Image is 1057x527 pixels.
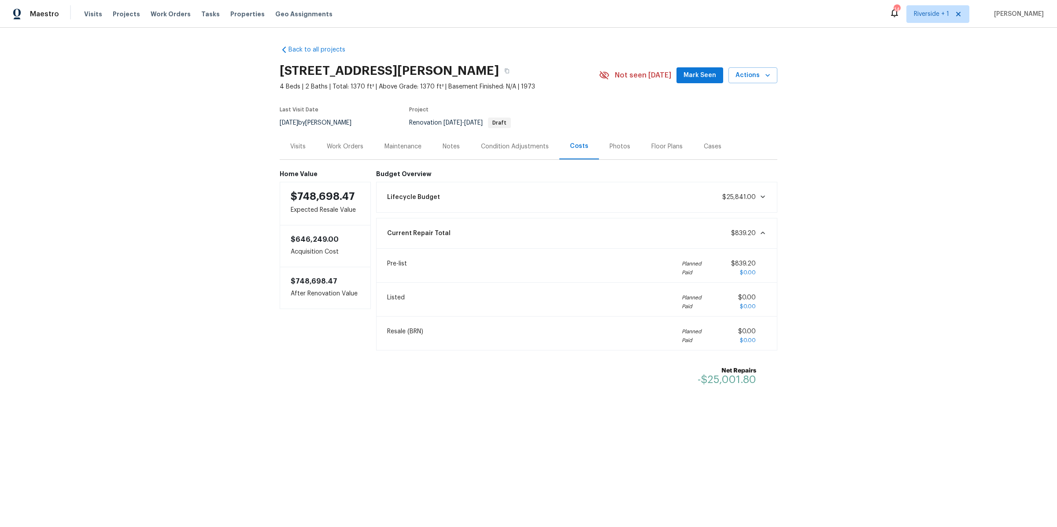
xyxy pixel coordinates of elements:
[387,259,407,277] span: Pre-list
[280,182,371,225] div: Expected Resale Value
[280,66,499,75] h2: [STREET_ADDRESS][PERSON_NAME]
[327,142,363,151] div: Work Orders
[280,225,371,267] div: Acquisition Cost
[735,70,770,81] span: Actions
[376,170,778,177] h6: Budget Overview
[280,45,364,54] a: Back to all projects
[651,142,683,151] div: Floor Plans
[30,10,59,18] span: Maestro
[682,293,702,302] i: Planned
[704,142,721,151] div: Cases
[570,142,588,151] div: Costs
[464,120,483,126] span: [DATE]
[290,142,306,151] div: Visits
[682,336,702,345] i: Paid
[894,5,900,14] div: 14
[201,11,220,17] span: Tasks
[722,194,756,200] span: $25,841.00
[280,118,362,128] div: by [PERSON_NAME]
[280,170,371,177] h6: Home Value
[682,268,702,277] i: Paid
[499,63,515,79] button: Copy Address
[489,120,510,125] span: Draft
[443,142,460,151] div: Notes
[740,338,756,343] span: $0.00
[384,142,421,151] div: Maintenance
[738,295,756,301] span: $0.00
[481,142,549,151] div: Condition Adjustments
[682,327,702,336] i: Planned
[291,236,339,243] span: $646,249.00
[698,374,756,385] span: -$25,001.80
[280,82,599,91] span: 4 Beds | 2 Baths | Total: 1370 ft² | Above Grade: 1370 ft² | Basement Finished: N/A | 1973
[387,327,423,345] span: Resale (BRN)
[230,10,265,18] span: Properties
[682,302,702,311] i: Paid
[738,328,756,335] span: $0.00
[151,10,191,18] span: Work Orders
[731,230,756,236] span: $839.20
[291,191,355,202] span: $748,698.47
[740,270,756,275] span: $0.00
[990,10,1044,18] span: [PERSON_NAME]
[280,267,371,309] div: After Renovation Value
[443,120,462,126] span: [DATE]
[280,107,318,112] span: Last Visit Date
[615,71,671,80] span: Not seen [DATE]
[731,261,756,267] span: $839.20
[740,304,756,309] span: $0.00
[676,67,723,84] button: Mark Seen
[280,120,298,126] span: [DATE]
[387,193,440,202] span: Lifecycle Budget
[409,120,511,126] span: Renovation
[914,10,949,18] span: Riverside + 1
[84,10,102,18] span: Visits
[113,10,140,18] span: Projects
[387,293,405,311] span: Listed
[443,120,483,126] span: -
[275,10,333,18] span: Geo Assignments
[610,142,630,151] div: Photos
[409,107,429,112] span: Project
[728,67,777,84] button: Actions
[682,259,702,268] i: Planned
[684,70,716,81] span: Mark Seen
[387,229,451,238] span: Current Repair Total
[698,366,756,375] b: Net Repairs
[291,278,337,285] span: $748,698.47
